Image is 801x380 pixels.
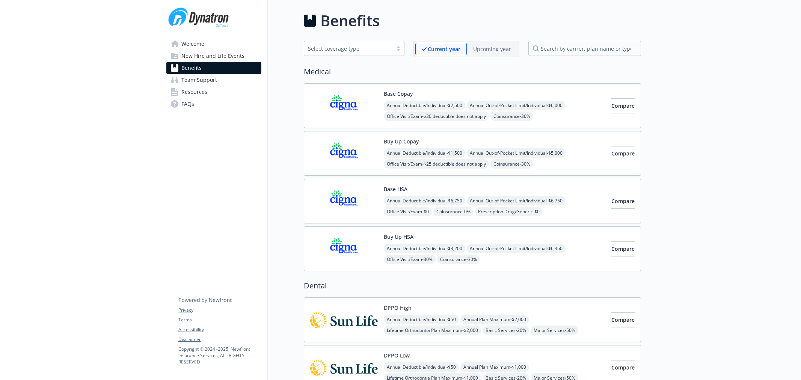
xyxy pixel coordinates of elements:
img: CIGNA carrier logo [310,233,378,265]
input: search by carrier, plan name or type [528,41,641,56]
button: Compare [611,146,635,161]
button: DPPO Low [384,351,410,359]
img: Sun Life Financial carrier logo [310,304,378,336]
span: Compare [611,245,635,252]
span: Annual Out-of-Pocket Limit/Individual - $6,350 [467,244,566,253]
h2: Dental [304,280,641,291]
button: Buy Up HSA [384,233,413,241]
button: DPPO High [384,304,412,312]
img: CIGNA carrier logo [310,185,378,217]
button: Compare [611,360,635,375]
button: Buy Up Copay [384,137,419,145]
span: Coinsurance - 30% [437,255,480,264]
button: Base Copay [384,90,413,98]
span: Coinsurance - 0% [433,207,474,216]
a: Welcome [166,38,261,50]
span: Compare [611,102,635,109]
span: Welcome [181,38,204,50]
span: Annual Plan Maximum - $2,000 [460,315,529,324]
span: Compare [611,364,635,371]
button: Compare [611,98,635,113]
span: Annual Deductible/Individual - $6,750 [384,196,465,205]
a: Privacy [178,307,261,314]
span: Office Visit/Exam - $25 deductible does not apply [384,159,489,169]
span: Annual Plan Maximum - $1,000 [460,362,529,372]
span: Annual Out-of-Pocket Limit/Individual - $6,000 [467,101,566,110]
span: Major Services - 50% [531,326,578,335]
span: Compare [611,150,635,157]
div: Select coverage type [308,45,389,53]
p: Upcoming year [473,45,511,53]
button: Compare [611,241,635,256]
button: Compare [611,312,635,327]
a: Benefits [166,62,261,74]
a: Disclaimer [178,336,261,343]
span: Compare [611,198,635,205]
span: Coinsurance - 30% [490,112,533,121]
p: Current year [428,45,460,53]
a: FAQs [166,98,261,110]
a: Terms [178,317,261,323]
span: Benefits [181,62,202,74]
button: Base HSA [384,185,407,193]
img: CIGNA carrier logo [310,137,378,169]
span: Annual Deductible/Individual - $3,200 [384,244,465,253]
button: Compare [611,194,635,209]
span: Basic Services - 20% [483,326,529,335]
span: Prescription Drug/Generic - $0 [475,207,543,216]
span: FAQs [181,98,194,110]
p: Copyright © 2024 - 2025 , Newfront Insurance Services, ALL RIGHTS RESERVED [178,346,261,365]
span: Annual Deductible/Individual - $50 [384,315,459,324]
h1: Benefits [320,9,380,32]
a: Team Support [166,74,261,86]
span: Annual Out-of-Pocket Limit/Individual - $6,750 [467,196,566,205]
span: Team Support [181,74,217,86]
span: Coinsurance - 30% [490,159,533,169]
span: Annual Deductible/Individual - $1,500 [384,148,465,158]
span: Office Visit/Exam - $0 [384,207,432,216]
span: Office Visit/Exam - 30% [384,255,436,264]
span: Compare [611,316,635,323]
span: Annual Deductible/Individual - $50 [384,362,459,372]
span: New Hire and Life Events [181,50,244,62]
span: Resources [181,86,207,98]
span: Annual Deductible/Individual - $2,500 [384,101,465,110]
a: New Hire and Life Events [166,50,261,62]
span: Annual Out-of-Pocket Limit/Individual - $5,000 [467,148,566,158]
a: Accessibility [178,326,261,333]
span: Office Visit/Exam - $30 deductible does not apply [384,112,489,121]
img: CIGNA carrier logo [310,90,378,122]
span: Lifetime Orthodontia Plan Maximum - $2,000 [384,326,481,335]
h2: Medical [304,66,641,77]
a: Resources [166,86,261,98]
